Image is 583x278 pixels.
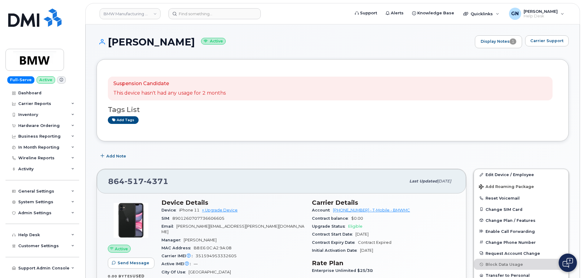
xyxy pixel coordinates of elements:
img: Open chat [563,258,573,268]
button: Block Data Usage [474,259,568,270]
span: Device [161,208,179,212]
span: Send Message [118,260,149,266]
span: 1 [510,38,516,45]
span: Enterprise Unlimited $25/30 [312,268,376,273]
span: Contract Start Date [312,232,355,236]
span: Upgrade Status [312,224,348,229]
span: Active IMEI [161,262,194,266]
span: Manager [161,238,184,242]
span: [PERSON_NAME][EMAIL_ADDRESS][PERSON_NAME][DOMAIN_NAME] [161,224,304,234]
span: [DATE] [360,248,373,253]
span: Last updated [409,179,437,183]
a: Display Notes1 [475,35,522,48]
h3: Rate Plan [312,259,455,267]
button: Send Message [108,258,154,269]
span: Eligible [348,224,362,229]
button: Request Account Change [474,248,568,259]
a: Add tags [108,116,139,124]
span: Initial Activation Date [312,248,360,253]
span: Carrier IMEI [161,254,196,258]
span: [DATE] [355,232,369,236]
p: Suspension Candidate [113,80,226,87]
span: Add Roaming Package [479,184,534,190]
span: Account [312,208,333,212]
span: City Of Use [161,270,189,274]
a: [PHONE_NUMBER] - T-Mobile - BMWMC [333,208,410,212]
span: iPhone 11 [179,208,200,212]
span: — [194,262,198,266]
span: 351594953332605 [196,254,237,258]
small: Active [201,38,226,45]
p: This device hasn't had any usage for 2 months [113,90,226,97]
span: B8:E6:0C:A2:9A:08 [194,246,231,250]
span: 864 [108,177,168,186]
span: Add Note [106,153,126,159]
img: iPhone_11.jpg [113,202,149,239]
span: Email [161,224,176,229]
button: Carrier Support [525,35,569,46]
button: Reset Voicemail [474,193,568,204]
button: Change SIM Card [474,204,568,215]
button: Add Note [97,150,131,161]
h1: [PERSON_NAME] [97,37,472,47]
button: Add Roaming Package [474,180,568,193]
span: Contract balance [312,216,351,221]
h3: Device Details [161,199,305,206]
button: Change Phone Number [474,237,568,248]
span: Carrier Support [530,38,564,44]
span: 4371 [144,177,168,186]
span: Contract Expiry Date [312,240,358,245]
h3: Tags List [108,106,557,114]
span: [DATE] [437,179,451,183]
span: 8901260707736606605 [172,216,224,221]
h3: Carrier Details [312,199,455,206]
a: Edit Device / Employee [474,169,568,180]
span: Change Plan / Features [486,218,535,222]
span: SIM [161,216,172,221]
span: [GEOGRAPHIC_DATA] [189,270,231,274]
span: $0.00 [351,216,363,221]
span: 517 [125,177,144,186]
button: Enable Call Forwarding [474,226,568,237]
span: Contract Expired [358,240,391,245]
button: Change Plan / Features [474,215,568,226]
span: MAC Address [161,246,194,250]
span: Enable Call Forwarding [486,229,535,233]
a: + Upgrade Device [202,208,238,212]
span: [PERSON_NAME] [184,238,217,242]
span: Active [115,246,128,252]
